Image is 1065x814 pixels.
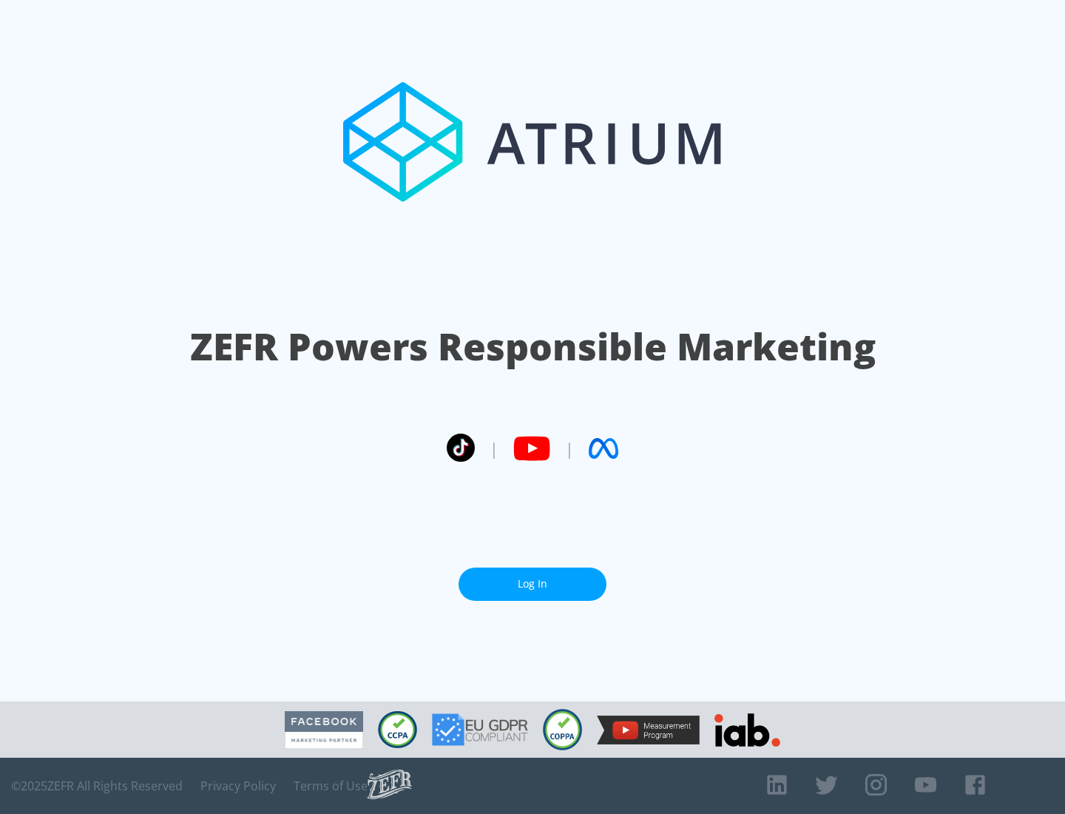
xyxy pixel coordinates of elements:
span: | [565,437,574,460]
span: | [490,437,498,460]
a: Log In [459,568,606,601]
a: Terms of Use [294,778,368,793]
h1: ZEFR Powers Responsible Marketing [190,321,876,372]
img: Facebook Marketing Partner [285,711,363,749]
span: © 2025 ZEFR All Rights Reserved [11,778,183,793]
img: IAB [714,713,780,747]
img: GDPR Compliant [432,713,528,746]
a: Privacy Policy [200,778,276,793]
img: YouTube Measurement Program [597,716,700,744]
img: CCPA Compliant [378,711,417,748]
img: COPPA Compliant [543,709,582,750]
